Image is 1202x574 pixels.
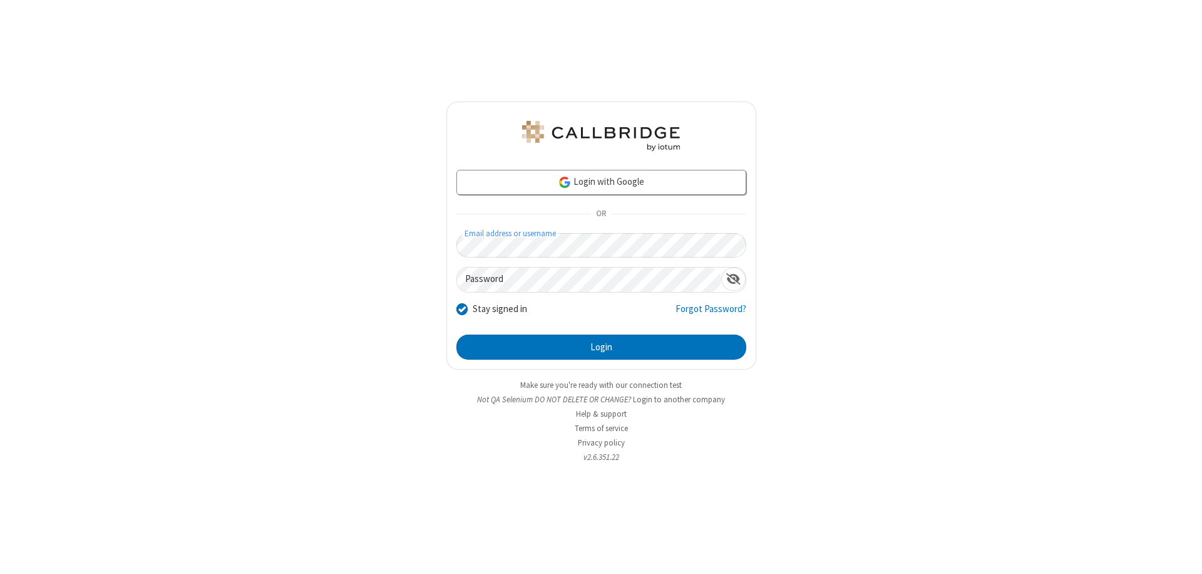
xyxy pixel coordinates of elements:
img: QA Selenium DO NOT DELETE OR CHANGE [520,121,682,151]
label: Stay signed in [473,302,527,316]
input: Password [457,268,721,292]
a: Privacy policy [578,437,625,448]
div: Show password [721,268,746,291]
a: Forgot Password? [675,302,746,326]
input: Email address or username [456,233,746,258]
a: Make sure you're ready with our connection test [520,380,682,390]
button: Login to another company [633,394,725,405]
img: google-icon.png [558,175,572,189]
li: Not QA Selenium DO NOT DELETE OR CHANGE? [446,394,756,405]
a: Login with Google [456,170,746,195]
a: Terms of service [575,423,628,434]
span: OR [591,206,611,223]
a: Help & support [576,409,627,419]
button: Login [456,335,746,360]
li: v2.6.351.22 [446,451,756,463]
